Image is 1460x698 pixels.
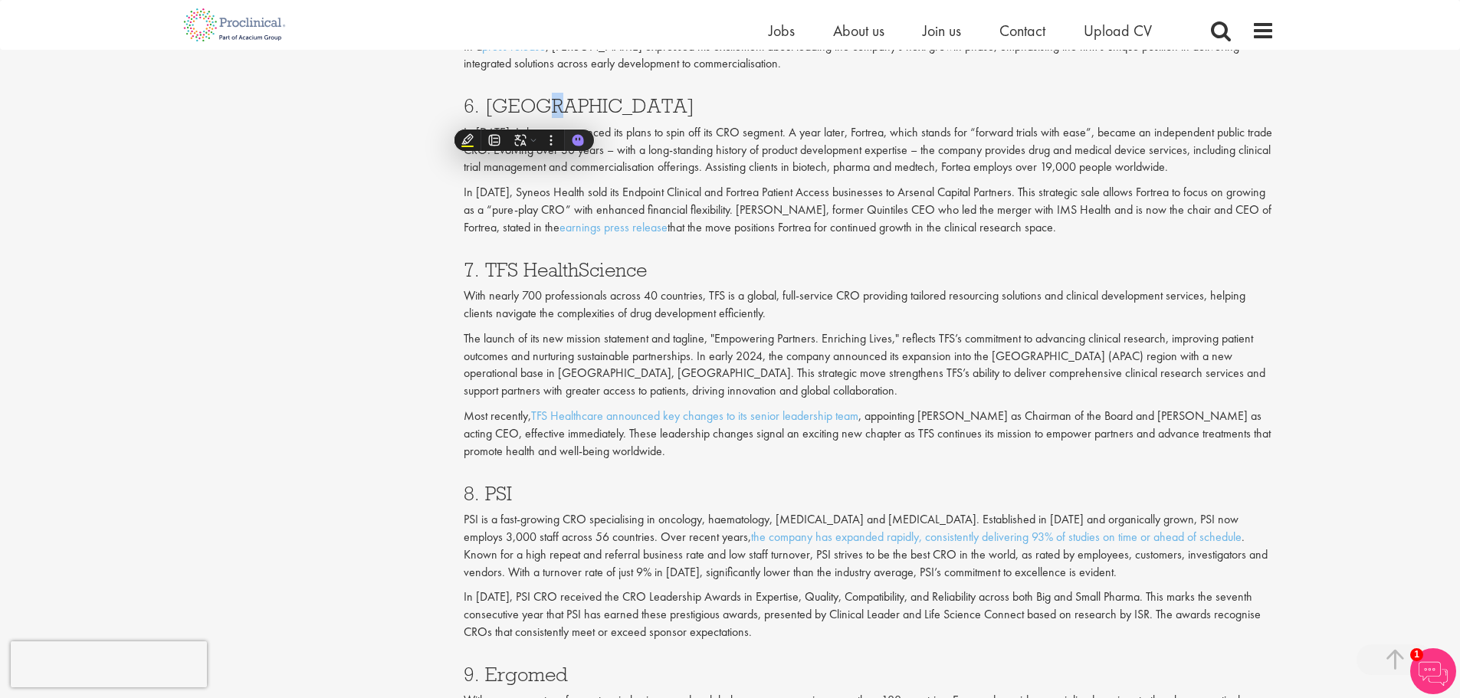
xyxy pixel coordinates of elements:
a: Contact [999,21,1045,41]
a: earnings press release [559,219,668,235]
a: press release [482,38,546,54]
h3: 9. Ergomed [464,664,1275,684]
iframe: reCAPTCHA [11,641,207,687]
a: Upload CV [1084,21,1152,41]
img: Chatbot [1410,648,1456,694]
a: the company has expanded rapidly, consistently delivering 93% of studies on time or ahead of sche... [751,529,1242,545]
span: 1 [1410,648,1423,661]
p: Most recently, , appointing [PERSON_NAME] as Chairman of the Board and [PERSON_NAME] as acting CE... [464,408,1275,460]
p: In [DATE], Labcorp announced its plans to spin off its CRO segment. A year later, Fortrea, which ... [464,124,1275,177]
p: With nearly 700 professionals across 40 countries, TFS is a global, full-service CRO providing ta... [464,287,1275,323]
p: In [DATE], PSI CRO received the CRO Leadership Awards in Expertise, Quality, Compatibility, and R... [464,588,1275,641]
a: About us [833,21,884,41]
p: PSI is a fast-growing CRO specialising in oncology, haematology, [MEDICAL_DATA] and [MEDICAL_DATA... [464,511,1275,581]
h3: 8. PSI [464,483,1275,503]
a: Join us [923,21,961,41]
p: In [DATE], Syneos Health sold its Endpoint Clinical and Fortrea Patient Access businesses to Arse... [464,184,1275,237]
p: The launch of its new mission statement and tagline, "Empowering Partners. Enriching Lives," refl... [464,330,1275,400]
a: Jobs [769,21,795,41]
h3: 7. TFS HealthScience [464,260,1275,280]
a: TFS Healthcare announced key changes to its senior leadership team [531,408,858,424]
h3: 6. [GEOGRAPHIC_DATA] [464,96,1275,116]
